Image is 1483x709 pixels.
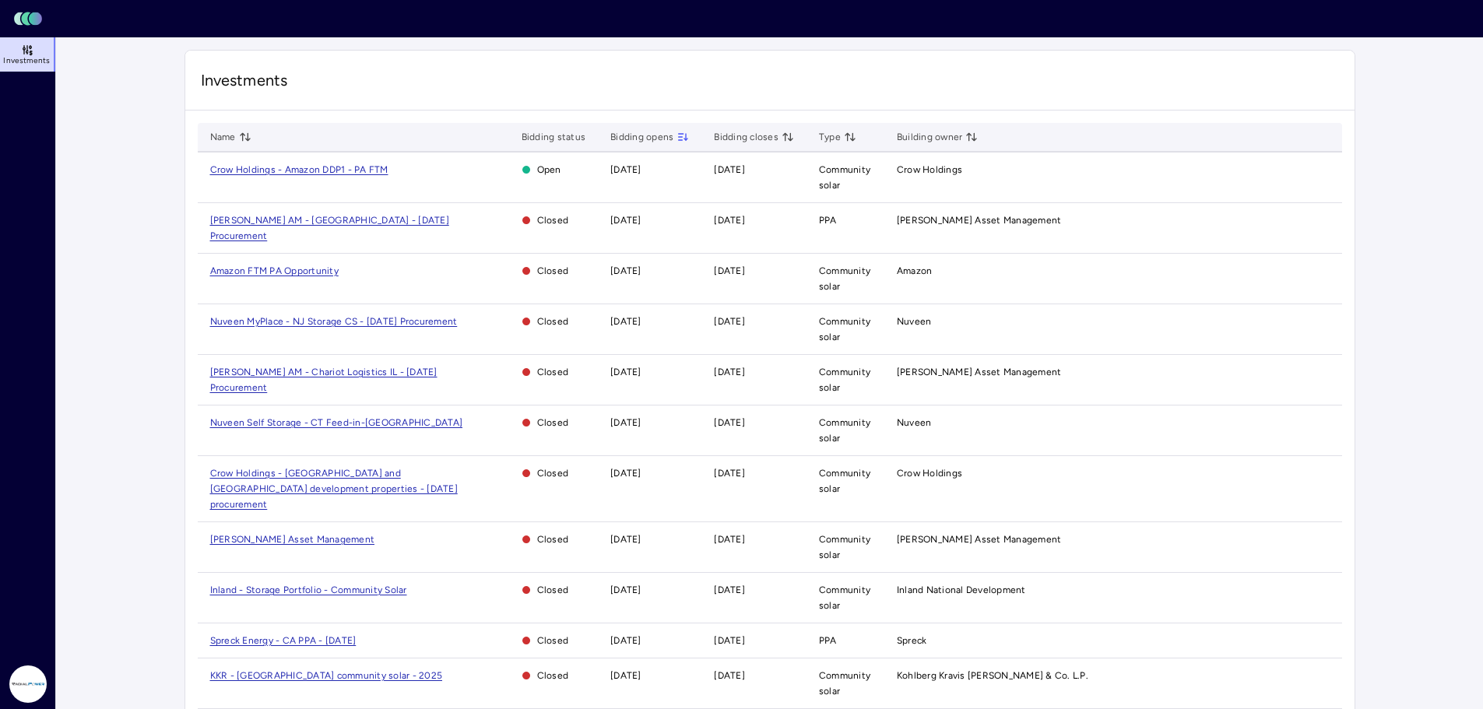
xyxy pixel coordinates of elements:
[897,129,979,145] span: Building owner
[610,129,689,145] span: Bidding opens
[610,468,641,479] time: [DATE]
[714,164,745,175] time: [DATE]
[210,367,438,393] a: [PERSON_NAME] AM - Chariot Logistics IL - [DATE] Procurement
[714,316,745,327] time: [DATE]
[884,304,1342,355] td: Nuveen
[522,263,586,279] span: Closed
[610,215,641,226] time: [DATE]
[714,670,745,681] time: [DATE]
[210,417,463,428] a: Nuveen Self Storage - CT Feed-in-[GEOGRAPHIC_DATA]
[210,316,458,327] a: Nuveen MyPlace - NJ Storage CS - [DATE] Procurement
[610,635,641,646] time: [DATE]
[201,69,1339,91] span: Investments
[610,534,641,545] time: [DATE]
[782,131,794,143] button: toggle sorting
[714,417,745,428] time: [DATE]
[610,316,641,327] time: [DATE]
[807,456,884,522] td: Community solar
[522,162,586,177] span: Open
[714,129,794,145] span: Bidding closes
[714,635,745,646] time: [DATE]
[210,534,375,545] a: [PERSON_NAME] Asset Management
[844,131,856,143] button: toggle sorting
[884,405,1342,456] td: Nuveen
[610,164,641,175] time: [DATE]
[807,203,884,254] td: PPA
[884,355,1342,405] td: [PERSON_NAME] Asset Management
[210,265,339,276] a: Amazon FTM PA Opportunity
[714,215,745,226] time: [DATE]
[884,153,1342,203] td: Crow Holdings
[807,355,884,405] td: Community solar
[884,456,1342,522] td: Crow Holdings
[807,153,884,203] td: Community solar
[610,670,641,681] time: [DATE]
[610,417,641,428] time: [DATE]
[714,367,745,377] time: [DATE]
[819,129,856,145] span: Type
[807,304,884,355] td: Community solar
[522,633,586,648] span: Closed
[522,314,586,329] span: Closed
[807,405,884,456] td: Community solar
[210,215,449,241] a: [PERSON_NAME] AM - [GEOGRAPHIC_DATA] - [DATE] Procurement
[522,668,586,683] span: Closed
[9,665,47,703] img: Radial Power
[210,670,443,681] a: KKR - [GEOGRAPHIC_DATA] community solar - 2025
[807,623,884,658] td: PPA
[210,129,251,145] span: Name
[884,623,1342,658] td: Spreck
[522,465,586,481] span: Closed
[210,468,458,510] a: Crow Holdings - [GEOGRAPHIC_DATA] and [GEOGRAPHIC_DATA] development properties - [DATE] procurement
[965,131,978,143] button: toggle sorting
[522,582,586,598] span: Closed
[884,658,1342,709] td: Kohlberg Kravis [PERSON_NAME] & Co. L.P.
[610,265,641,276] time: [DATE]
[522,364,586,380] span: Closed
[714,468,745,479] time: [DATE]
[714,265,745,276] time: [DATE]
[239,131,251,143] button: toggle sorting
[676,131,689,143] button: toggle sorting
[610,584,641,595] time: [DATE]
[807,522,884,573] td: Community solar
[210,164,388,175] a: Crow Holdings - Amazon DDP1 - PA FTM
[210,635,357,646] a: Spreck Energy - CA PPA - [DATE]
[884,573,1342,623] td: Inland National Development
[522,415,586,430] span: Closed
[807,658,884,709] td: Community solar
[210,584,407,595] a: Inland - Storage Portfolio - Community Solar
[807,573,884,623] td: Community solar
[884,254,1342,304] td: Amazon
[884,522,1342,573] td: [PERSON_NAME] Asset Management
[522,129,586,145] span: Bidding status
[714,584,745,595] time: [DATE]
[884,203,1342,254] td: [PERSON_NAME] Asset Management
[522,212,586,228] span: Closed
[522,532,586,547] span: Closed
[3,56,50,65] span: Investments
[807,254,884,304] td: Community solar
[714,534,745,545] time: [DATE]
[610,367,641,377] time: [DATE]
